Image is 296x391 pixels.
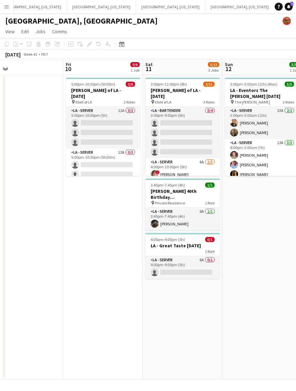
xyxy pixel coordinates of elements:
div: PDT [41,52,48,57]
a: Comms [50,27,70,36]
a: Jobs [33,27,48,36]
div: [DATE] [5,51,21,58]
span: View [5,29,15,35]
span: Week 41 [22,52,39,57]
a: Edit [19,27,32,36]
span: Comms [52,29,67,35]
a: 7 [285,3,293,11]
app-user-avatar: Rollin Hero [283,17,291,25]
button: [GEOGRAPHIC_DATA], [US_STATE] [205,0,274,13]
button: [GEOGRAPHIC_DATA], [US_STATE] [67,0,136,13]
button: [GEOGRAPHIC_DATA], [US_STATE] [136,0,205,13]
h1: [GEOGRAPHIC_DATA], [GEOGRAPHIC_DATA] [5,16,158,26]
span: Jobs [36,29,46,35]
a: View [3,27,17,36]
span: 7 [290,2,293,6]
span: Edit [21,29,29,35]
